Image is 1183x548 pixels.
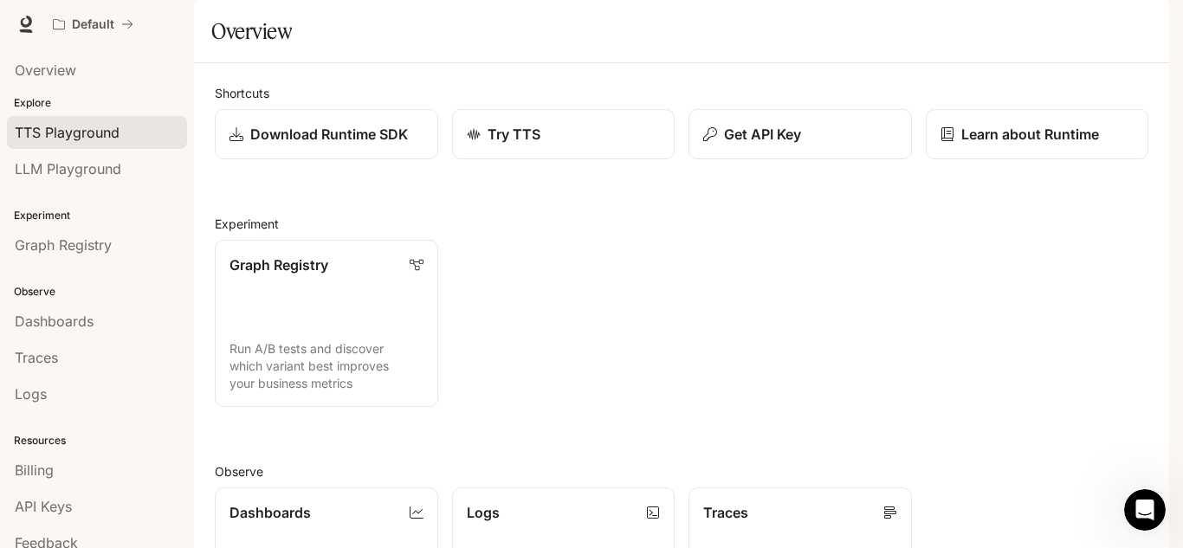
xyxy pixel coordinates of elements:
p: Dashboards [229,502,311,523]
p: Try TTS [488,124,540,145]
p: Download Runtime SDK [250,124,408,145]
button: Get API Key [688,109,912,159]
a: Graph RegistryRun A/B tests and discover which variant best improves your business metrics [215,240,438,407]
h1: Overview [211,14,292,48]
p: Graph Registry [229,255,328,275]
p: Learn about Runtime [961,124,1099,145]
h2: Experiment [215,215,1148,233]
p: Get API Key [724,124,801,145]
button: All workspaces [45,7,141,42]
p: Default [72,17,114,32]
a: Learn about Runtime [926,109,1149,159]
h2: Shortcuts [215,84,1148,102]
p: Logs [467,502,500,523]
h2: Observe [215,462,1148,480]
iframe: Intercom live chat [1124,489,1166,531]
a: Try TTS [452,109,676,159]
a: Download Runtime SDK [215,109,438,159]
p: Traces [703,502,748,523]
p: Run A/B tests and discover which variant best improves your business metrics [229,340,423,392]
